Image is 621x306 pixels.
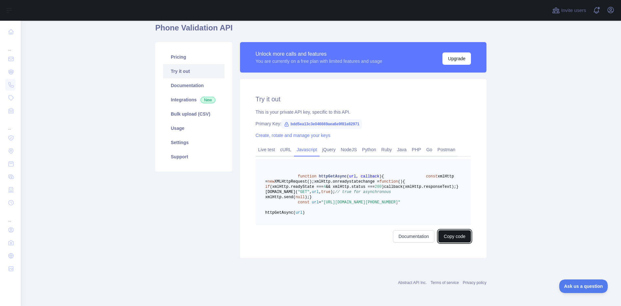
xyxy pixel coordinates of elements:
span: httpGetAsync [319,174,347,179]
button: Copy code [438,230,471,243]
span: callback(xmlHttp.responseText); [384,185,456,189]
span: null [296,195,305,199]
div: This is your private API key, specific to this API. [256,109,471,115]
a: cURL [278,144,294,155]
a: Integrations New [163,93,224,107]
span: const [426,174,438,179]
span: [DOMAIN_NAME]( [265,190,298,194]
span: && xmlHttp.status === [326,185,375,189]
a: Bulk upload (CSV) [163,107,224,121]
span: url [296,210,303,215]
span: , [319,190,321,194]
a: Pricing [163,50,224,64]
span: xmlHttp.send( [265,195,296,199]
a: Settings [163,135,224,150]
span: url [312,200,319,205]
span: bdd5ea13c3e046669aea6e9f81e82971 [281,119,362,129]
span: new [267,179,275,184]
a: Live test [256,144,278,155]
span: httpGetAsync( [265,210,296,215]
a: Documentation [163,78,224,93]
a: Usage [163,121,224,135]
iframe: Toggle Customer Support [559,279,608,293]
span: 4 [323,185,326,189]
a: Support [163,150,224,164]
span: ) [379,174,382,179]
div: ... [5,118,16,131]
span: 200 [375,185,382,189]
a: Postman [435,144,458,155]
a: Javascript [294,144,320,155]
span: (xmlHttp.readyState === [270,185,323,189]
span: xmlHttp.onreadystatechange = [314,179,379,184]
span: ) [400,179,403,184]
a: Create, rotate and manage your keys [256,133,330,138]
span: New [201,97,215,103]
span: { [403,179,405,184]
span: = [319,200,321,205]
a: Ruby [379,144,395,155]
button: Invite users [551,5,587,16]
a: Terms of service [430,280,459,285]
span: const [298,200,310,205]
div: ... [5,210,16,223]
span: } [310,195,312,199]
div: You are currently on a free plan with limited features and usage [256,58,382,64]
a: Try it out [163,64,224,78]
a: Privacy policy [463,280,486,285]
span: true [321,190,331,194]
span: } [456,185,459,189]
div: Primary Key: [256,120,471,127]
span: XMLHttpRequest(); [275,179,314,184]
a: jQuery [320,144,338,155]
span: // true for asynchronous [335,190,391,194]
span: if [265,185,270,189]
span: ); [305,195,309,199]
span: "[URL][DOMAIN_NAME][PHONE_NUMBER]" [321,200,400,205]
div: ... [5,39,16,52]
a: PHP [409,144,424,155]
span: ) [302,210,305,215]
a: Python [359,144,379,155]
h1: Phone Validation API [155,23,486,38]
span: ( [347,174,349,179]
span: , [310,190,312,194]
span: ) [382,185,384,189]
div: Unlock more calls and features [256,50,382,58]
a: Documentation [393,230,434,243]
span: function [379,179,398,184]
span: "GET" [298,190,310,194]
span: function [298,174,317,179]
span: { [382,174,384,179]
span: url, callback [349,174,379,179]
span: url [312,190,319,194]
a: NodeJS [338,144,359,155]
button: Upgrade [442,52,471,65]
h2: Try it out [256,95,471,104]
span: Invite users [561,7,586,14]
a: Abstract API Inc. [398,280,427,285]
a: Java [395,144,409,155]
span: ( [398,179,400,184]
a: Go [424,144,435,155]
span: ); [331,190,335,194]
